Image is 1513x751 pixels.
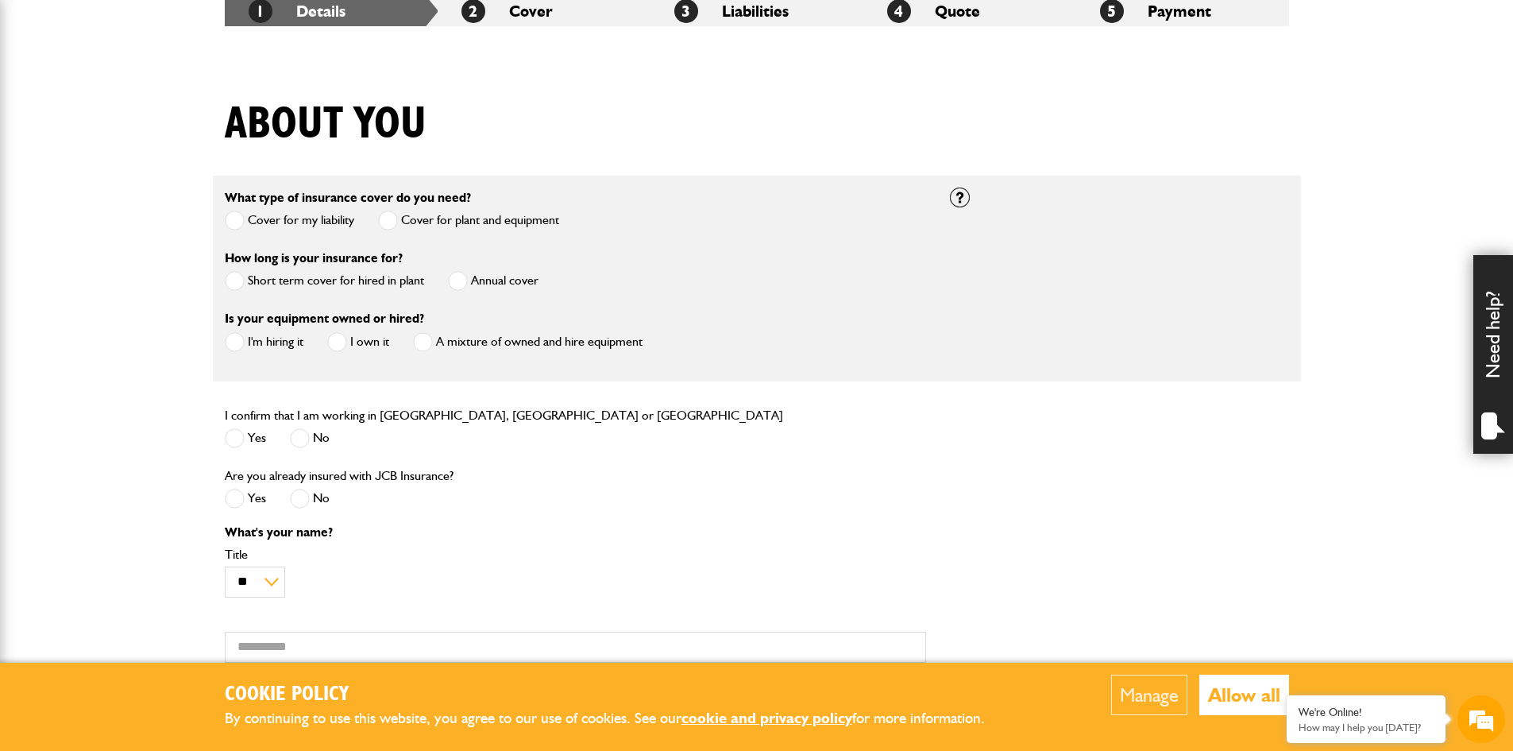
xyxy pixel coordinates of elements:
[225,332,303,352] label: I'm hiring it
[413,332,643,352] label: A mixture of owned and hire equipment
[225,98,426,151] h1: About you
[225,683,1011,707] h2: Cookie Policy
[225,489,266,509] label: Yes
[1299,722,1434,734] p: How may I help you today?
[1199,675,1289,715] button: Allow all
[1299,706,1434,719] div: We're Online!
[327,332,389,352] label: I own it
[225,211,354,230] label: Cover for my liability
[225,706,1011,731] p: By continuing to use this website, you agree to our use of cookies. See our for more information.
[225,192,471,204] label: What type of insurance cover do you need?
[290,428,330,448] label: No
[225,271,424,291] label: Short term cover for hired in plant
[1111,675,1187,715] button: Manage
[225,548,926,561] label: Title
[225,252,403,265] label: How long is your insurance for?
[225,428,266,448] label: Yes
[1473,255,1513,454] div: Need help?
[681,709,852,727] a: cookie and privacy policy
[225,409,783,422] label: I confirm that I am working in [GEOGRAPHIC_DATA], [GEOGRAPHIC_DATA] or [GEOGRAPHIC_DATA]
[225,312,424,325] label: Is your equipment owned or hired?
[225,526,926,539] p: What's your name?
[448,271,538,291] label: Annual cover
[378,211,559,230] label: Cover for plant and equipment
[225,470,454,482] label: Are you already insured with JCB Insurance?
[290,489,330,509] label: No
